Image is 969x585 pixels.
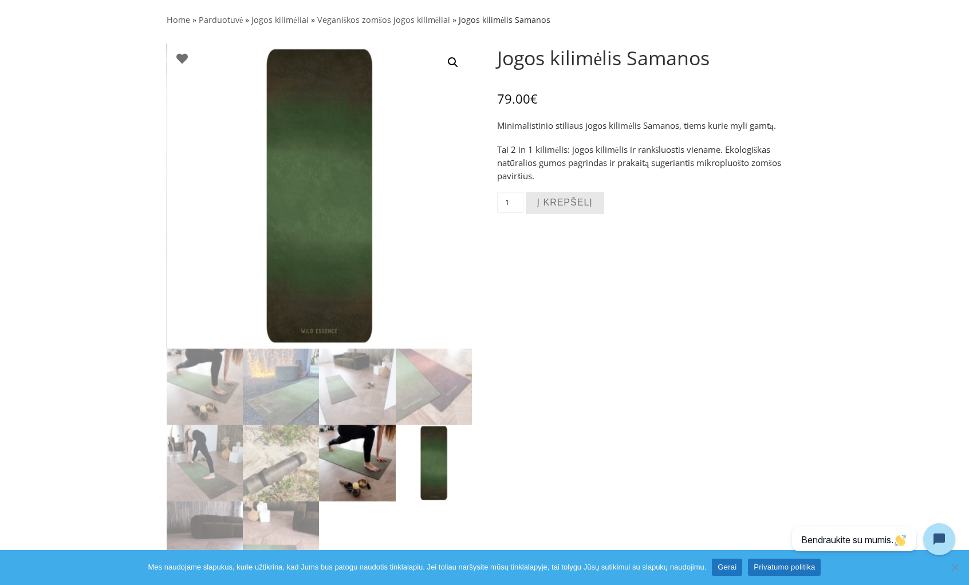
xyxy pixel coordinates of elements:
a: Home [167,14,190,25]
img: jogos kilimelis [167,44,472,349]
a: Parduotuvė [199,14,243,25]
span: € [530,90,538,107]
a: Gerai [712,559,742,576]
a: Veganiškos zomšos jogos kilimėliai [317,14,450,25]
p: Minimalistinio stiliaus jogos kilimėlis Samanos, tiems kurie myli gamtą. [497,119,802,132]
img: zalias jogos kilimelis [243,425,319,501]
img: jogos kilimelis [243,349,319,425]
img: jogos kilimelis [319,349,395,425]
a: View full-screen image gallery [443,52,463,73]
h1: Jogos kilimėlis Samanos [497,44,802,73]
img: jogos kilimelis [243,501,319,578]
img: jogos kilimelis [396,425,472,501]
span: » [245,14,249,25]
img: jogos kilimelis [167,349,243,425]
a: jogos kilimėliai [251,14,308,25]
span: » [452,14,456,25]
img: jogos kilimelis [319,425,395,501]
a: Privatumo politika [748,559,821,576]
bdi: 79.00 [497,90,538,107]
input: Produkto kiekis [497,192,523,212]
img: jogos kilimelis [396,349,472,425]
span: Jogos kilimėlis Samanos [459,14,550,25]
span: Mes naudojame slapukus, kurie užtikrina, kad Jums bus patogu naudotis tinklalapiu. Jei toliau nar... [148,562,707,573]
p: Tai 2 in 1 kilimėlis: jogos kilimėlis ir rankšluostis viename. Ekologiškas natūralios gumos pagri... [497,143,802,183]
span: » [311,14,315,25]
img: jogos kilimelis [167,425,243,501]
img: jogos kilimelis [167,501,243,578]
button: Į krepšelį [526,192,604,214]
span: Ne [949,562,960,573]
span: » [192,14,196,25]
